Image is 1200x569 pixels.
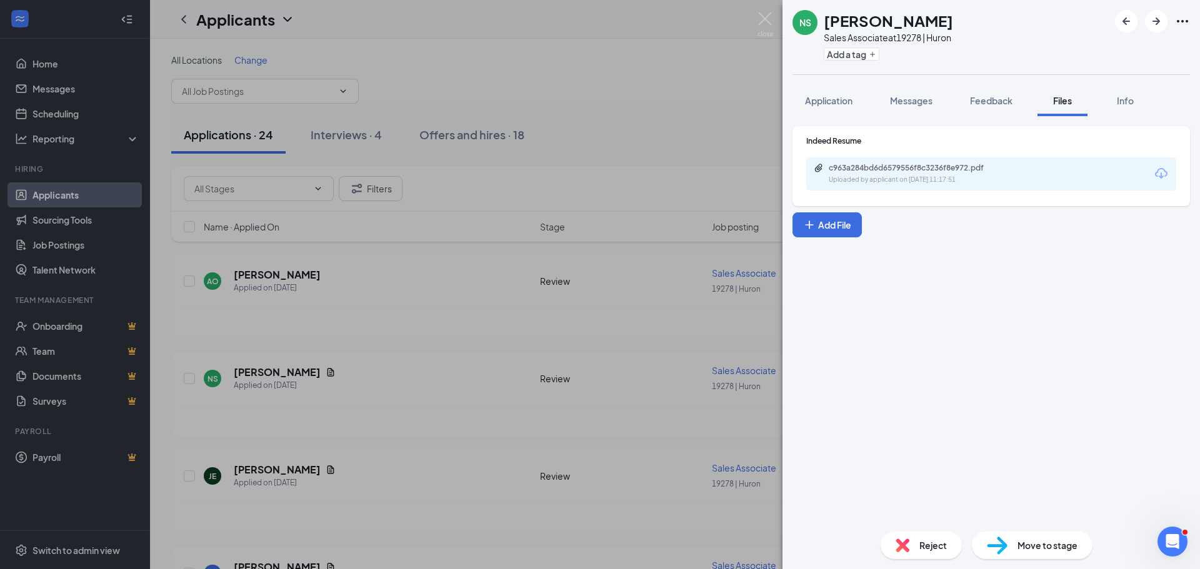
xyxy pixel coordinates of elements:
[792,212,862,237] button: Add FilePlus
[1053,95,1072,106] span: Files
[1175,14,1190,29] svg: Ellipses
[799,16,811,29] div: NS
[824,31,953,44] div: Sales Associate at 19278 | Huron
[814,163,824,173] svg: Paperclip
[1149,14,1164,29] svg: ArrowRight
[806,136,1176,146] div: Indeed Resume
[1017,538,1077,552] span: Move to stage
[1154,166,1169,181] svg: Download
[814,163,1016,185] a: Paperclipc963a284bd6d6579556f8c3236f8e972.pdfUploaded by applicant on [DATE] 11:17:51
[869,51,876,58] svg: Plus
[805,95,852,106] span: Application
[824,47,879,61] button: PlusAdd a tag
[1157,527,1187,557] iframe: Intercom live chat
[970,95,1012,106] span: Feedback
[890,95,932,106] span: Messages
[1145,10,1167,32] button: ArrowRight
[1115,10,1137,32] button: ArrowLeftNew
[824,10,953,31] h1: [PERSON_NAME]
[1117,95,1134,106] span: Info
[1119,14,1134,29] svg: ArrowLeftNew
[919,538,947,552] span: Reject
[803,219,816,231] svg: Plus
[829,163,1004,173] div: c963a284bd6d6579556f8c3236f8e972.pdf
[829,175,1016,185] div: Uploaded by applicant on [DATE] 11:17:51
